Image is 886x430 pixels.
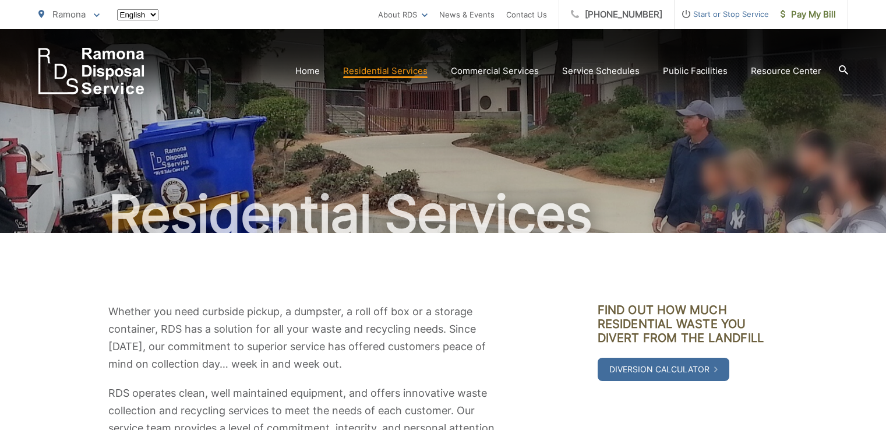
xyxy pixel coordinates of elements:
[439,8,495,22] a: News & Events
[663,64,728,78] a: Public Facilities
[562,64,640,78] a: Service Schedules
[751,64,821,78] a: Resource Center
[343,64,428,78] a: Residential Services
[52,9,86,20] span: Ramona
[781,8,836,22] span: Pay My Bill
[378,8,428,22] a: About RDS
[451,64,539,78] a: Commercial Services
[598,303,778,345] h3: Find out how much residential waste you divert from the landfill
[506,8,547,22] a: Contact Us
[598,358,729,381] a: Diversion Calculator
[38,48,144,94] a: EDCD logo. Return to the homepage.
[117,9,158,20] select: Select a language
[108,303,499,373] p: Whether you need curbside pickup, a dumpster, a roll off box or a storage container, RDS has a so...
[295,64,320,78] a: Home
[38,185,848,244] h1: Residential Services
